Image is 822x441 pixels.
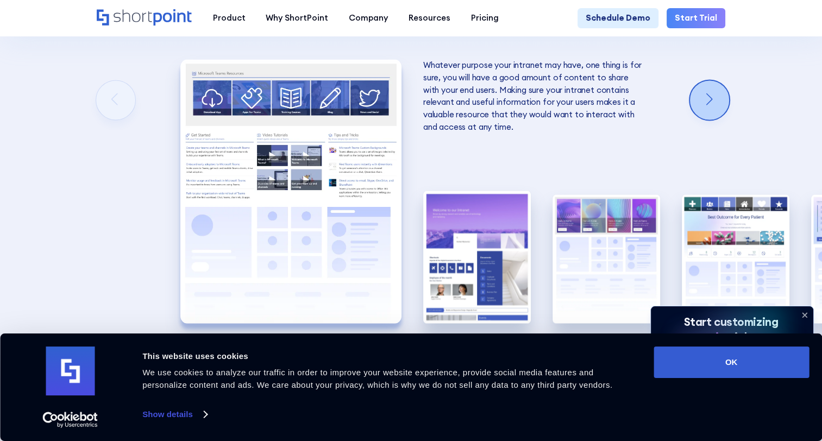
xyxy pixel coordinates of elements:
[338,8,398,29] a: Company
[266,12,328,24] div: Why ShortPoint
[142,406,206,423] a: Show details
[471,12,499,24] div: Pricing
[682,194,789,323] div: 4 / 8
[553,194,660,323] img: SharePoint Communication site example for news
[682,194,789,323] img: HR SharePoint site example for documents
[553,194,660,323] div: 3 / 8
[180,59,401,323] div: 1 / 8
[667,8,725,29] a: Start Trial
[654,346,809,378] button: OK
[203,8,256,29] a: Product
[409,12,450,24] div: Resources
[578,8,658,29] a: Schedule Demo
[255,8,338,29] a: Why ShortPoint
[398,8,461,29] a: Resources
[46,346,95,395] img: logo
[423,191,531,323] img: Internal SharePoint site example for company policy
[423,191,531,323] div: 2 / 8
[461,8,509,29] a: Pricing
[423,59,644,133] p: Whatever purpose your intranet may have, one thing is for sure, you will have a good amount of co...
[23,412,118,428] a: Usercentrics Cookiebot - opens in a new window
[690,80,729,119] div: Next slide
[97,9,192,27] a: Home
[212,12,245,24] div: Product
[142,368,612,389] span: We use cookies to analyze our traffic in order to improve your website experience, provide social...
[142,350,629,363] div: This website uses cookies
[349,12,388,24] div: Company
[180,59,401,323] img: HR SharePoint site example for Homepage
